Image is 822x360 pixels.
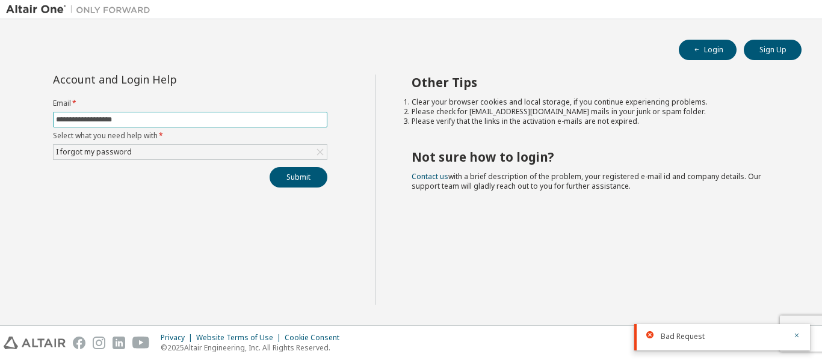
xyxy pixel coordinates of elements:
[285,333,347,343] div: Cookie Consent
[412,171,448,182] a: Contact us
[270,167,327,188] button: Submit
[161,343,347,353] p: © 2025 Altair Engineering, Inc. All Rights Reserved.
[73,337,85,349] img: facebook.svg
[4,337,66,349] img: altair_logo.svg
[54,145,327,159] div: I forgot my password
[53,75,273,84] div: Account and Login Help
[412,171,761,191] span: with a brief description of the problem, your registered e-mail id and company details. Our suppo...
[53,131,327,141] label: Select what you need help with
[161,333,196,343] div: Privacy
[744,40,802,60] button: Sign Up
[132,337,150,349] img: youtube.svg
[412,107,780,117] li: Please check for [EMAIL_ADDRESS][DOMAIN_NAME] mails in your junk or spam folder.
[412,75,780,90] h2: Other Tips
[412,117,780,126] li: Please verify that the links in the activation e-mails are not expired.
[53,99,327,108] label: Email
[412,149,780,165] h2: Not sure how to login?
[679,40,737,60] button: Login
[196,333,285,343] div: Website Terms of Use
[93,337,105,349] img: instagram.svg
[54,145,134,159] div: I forgot my password
[6,4,156,16] img: Altair One
[113,337,125,349] img: linkedin.svg
[412,97,780,107] li: Clear your browser cookies and local storage, if you continue experiencing problems.
[661,332,705,341] span: Bad Request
